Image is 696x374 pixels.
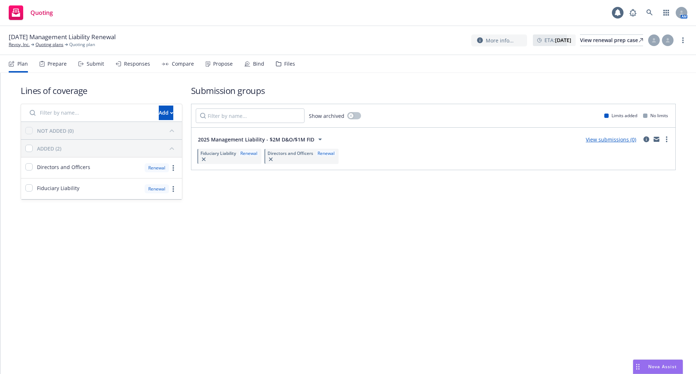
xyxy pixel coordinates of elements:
[196,132,327,147] button: 2025 Management Liability - $2M D&O/$1M FID
[6,3,56,23] a: Quoting
[239,150,259,156] div: Renewal
[648,363,677,370] span: Nova Assist
[21,85,182,96] h1: Lines of coverage
[198,136,314,143] span: 2025 Management Liability - $2M D&O/$1M FID
[544,36,571,44] span: ETA :
[642,5,657,20] a: Search
[659,5,674,20] a: Switch app
[253,61,264,67] div: Bind
[30,10,53,16] span: Quoting
[309,112,344,120] span: Show archived
[25,106,154,120] input: Filter by name...
[17,61,28,67] div: Plan
[172,61,194,67] div: Compare
[37,127,74,135] div: NOT ADDED (0)
[37,145,61,152] div: ADDED (2)
[580,35,643,46] div: View renewal prep case
[37,184,79,192] span: Fiduciary Liability
[679,36,687,45] a: more
[169,164,178,172] a: more
[87,61,104,67] div: Submit
[626,5,640,20] a: Report a Bug
[124,61,150,67] div: Responses
[486,37,514,44] span: More info...
[471,34,527,46] button: More info...
[145,184,169,193] div: Renewal
[196,108,304,123] input: Filter by name...
[47,61,67,67] div: Prepare
[633,359,683,374] button: Nova Assist
[9,41,30,48] a: Revoy, Inc.
[643,112,668,119] div: No limits
[36,41,63,48] a: Quoting plans
[662,135,671,144] a: more
[633,360,642,374] div: Drag to move
[191,85,676,96] h1: Submission groups
[37,125,178,136] button: NOT ADDED (0)
[69,41,95,48] span: Quoting plan
[555,37,571,44] strong: [DATE]
[145,163,169,172] div: Renewal
[37,163,90,171] span: Directors and Officers
[37,143,178,154] button: ADDED (2)
[586,136,636,143] a: View submissions (0)
[9,33,116,41] span: [DATE] Management Liability Renewal
[169,185,178,193] a: more
[316,150,336,156] div: Renewal
[580,34,643,46] a: View renewal prep case
[284,61,295,67] div: Files
[642,135,651,144] a: circleInformation
[159,106,173,120] button: Add
[604,112,637,119] div: Limits added
[213,61,233,67] div: Propose
[268,150,313,156] span: Directors and Officers
[200,150,236,156] span: Fiduciary Liability
[652,135,661,144] a: mail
